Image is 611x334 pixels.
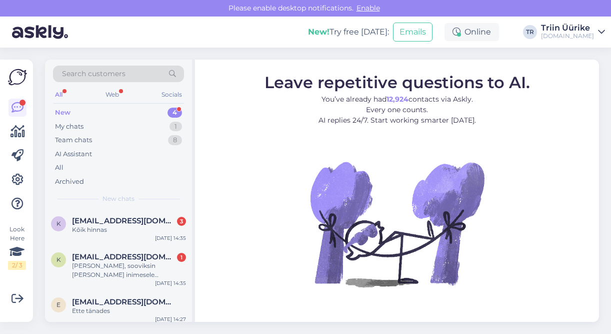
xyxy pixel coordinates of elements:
[155,279,186,287] div: [DATE] 14:35
[308,27,329,37] b: New!
[55,163,63,173] div: All
[72,261,186,279] div: [PERSON_NAME], sooviksin [PERSON_NAME] inimesele (sõbranna), reisi algus võiks olla 3.1-5.11, tag...
[62,69,125,79] span: Search customers
[541,24,594,32] div: Triin Üürike
[55,177,84,187] div: Archived
[541,32,594,40] div: [DOMAIN_NAME]
[353,4,383,13] span: Enable
[159,88,184,101] div: Socials
[53,88,64,101] div: All
[308,26,389,38] div: Try free [DATE]:
[72,297,176,306] span: eglit.aguraiuja@mail.ee
[167,108,182,118] div: 4
[56,256,61,263] span: K
[155,315,186,323] div: [DATE] 14:27
[155,234,186,242] div: [DATE] 14:35
[56,220,61,227] span: K
[307,134,487,314] img: No Chat active
[103,88,121,101] div: Web
[541,24,605,40] a: Triin Üürike[DOMAIN_NAME]
[444,23,499,41] div: Online
[56,301,60,308] span: e
[386,95,408,104] b: 12,924
[55,135,92,145] div: Team chats
[523,25,537,39] div: TR
[72,216,176,225] span: Katlinlebedeva1@gmail.com
[177,253,186,262] div: 1
[264,73,530,92] span: Leave repetitive questions to AI.
[55,122,83,132] div: My chats
[8,68,27,87] img: Askly Logo
[72,225,186,234] div: Kõik hinnas
[168,135,182,145] div: 8
[169,122,182,132] div: 1
[264,94,530,126] p: You’ve already had contacts via Askly. Every one counts. AI replies 24/7. Start working smarter [...
[393,23,432,42] button: Emails
[8,261,26,270] div: 2 / 3
[55,149,92,159] div: AI Assistant
[72,306,186,315] div: Ette tänades
[55,108,70,118] div: New
[72,252,176,261] span: Kerli.pelt@gmail.com
[102,194,134,203] span: New chats
[8,225,26,270] div: Look Here
[177,217,186,226] div: 3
